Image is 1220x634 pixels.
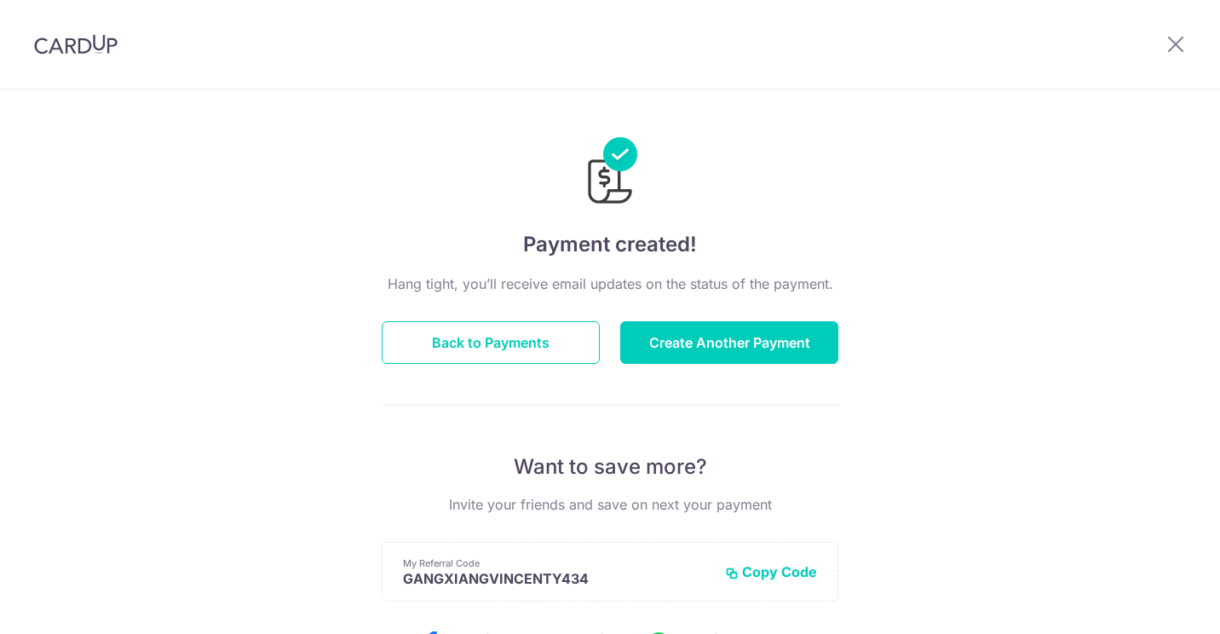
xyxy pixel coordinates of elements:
p: GANGXIANGVINCENTY434 [403,570,711,587]
img: Payments [583,137,637,209]
button: Create Another Payment [620,321,838,364]
img: CardUp [34,34,118,55]
button: Back to Payments [382,321,600,364]
p: Invite your friends and save on next your payment [382,494,838,515]
p: Hang tight, you’ll receive email updates on the status of the payment. [382,274,838,294]
h4: Payment created! [382,229,838,260]
button: Copy Code [725,563,817,580]
p: Want to save more? [382,453,838,481]
p: My Referral Code [403,556,711,570]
